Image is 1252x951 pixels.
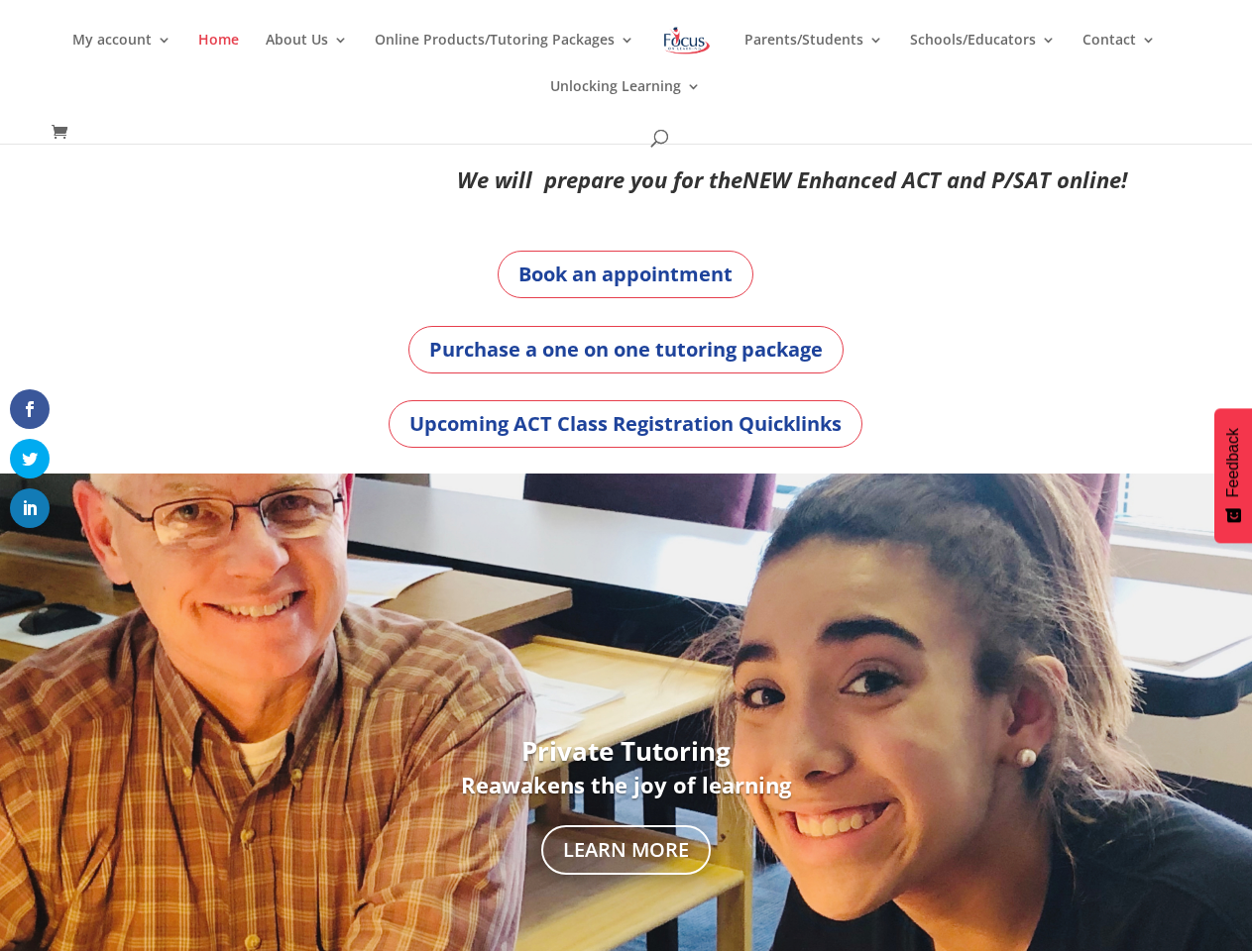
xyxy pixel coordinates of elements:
button: Feedback - Show survey [1214,408,1252,543]
em: NEW Enhanced ACT and P/SAT online! [742,164,1127,194]
a: Online Products/Tutoring Packages [375,33,634,79]
a: Purchase a one on one tutoring package [408,326,844,373]
img: Focus on Learning [661,23,713,58]
a: Parents/Students [744,33,883,79]
span: Feedback [1224,428,1242,497]
a: Unlocking Learning [550,79,701,126]
strong: Private Tutoring [521,733,731,769]
a: My account [72,33,171,79]
a: Schools/Educators [910,33,1056,79]
em: We will prepare you for the [457,164,742,194]
a: Learn More [541,825,711,875]
a: Book an appointment [498,251,753,298]
b: Reawakens the joy of learning [461,770,791,799]
a: About Us [266,33,348,79]
a: Contact [1082,33,1156,79]
a: Home [198,33,239,79]
a: Upcoming ACT Class Registration Quicklinks [389,400,862,448]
